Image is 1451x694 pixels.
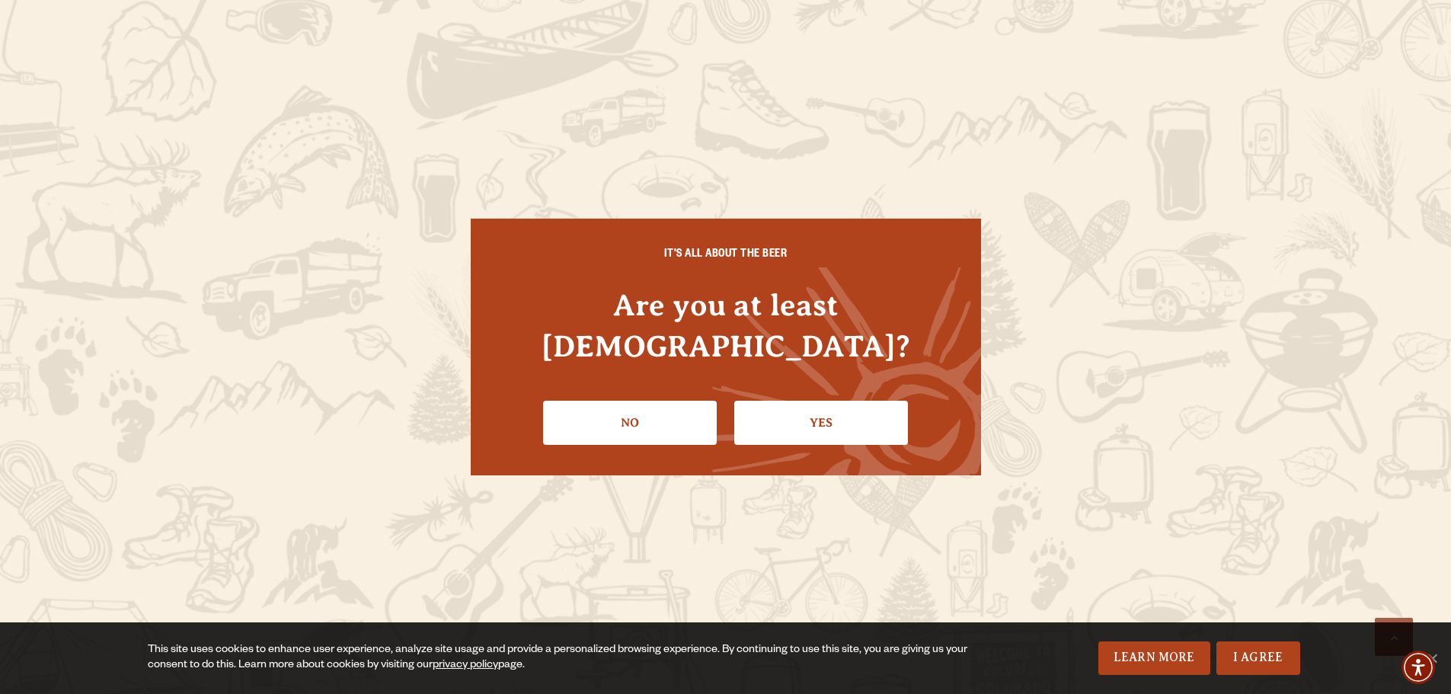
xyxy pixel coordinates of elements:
[501,249,951,263] h6: IT'S ALL ABOUT THE BEER
[1375,618,1413,656] a: Scroll to top
[543,401,717,445] a: No
[433,660,498,672] a: privacy policy
[1098,641,1210,675] a: Learn More
[1216,641,1300,675] a: I Agree
[148,643,973,673] div: This site uses cookies to enhance user experience, analyze site usage and provide a personalized ...
[1401,651,1435,684] div: Accessibility Menu
[734,401,908,445] a: Confirm I'm 21 or older
[501,285,951,366] h4: Are you at least [DEMOGRAPHIC_DATA]?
